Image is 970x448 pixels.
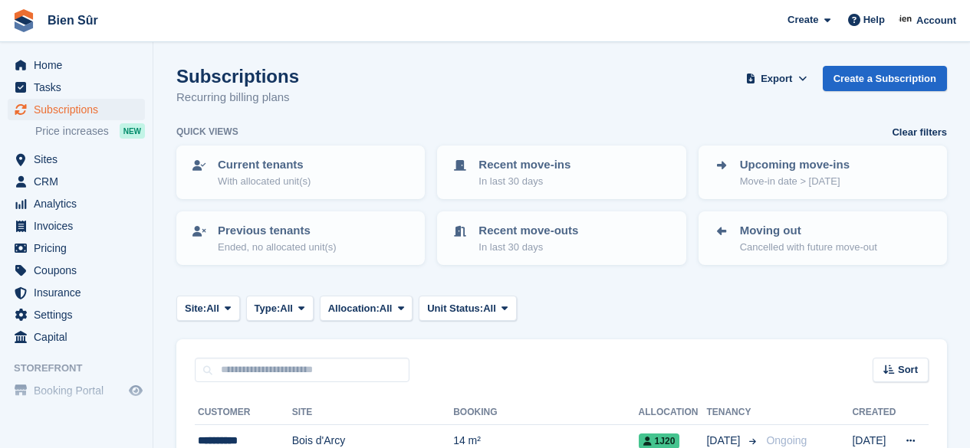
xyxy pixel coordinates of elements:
p: Recent move-outs [478,222,578,240]
p: Move-in date > [DATE] [740,174,850,189]
span: Account [916,13,956,28]
a: Clear filters [892,125,947,140]
button: Export [743,66,811,91]
th: Booking [453,401,638,425]
a: Create a Subscription [823,66,947,91]
span: Price increases [35,124,109,139]
h6: Quick views [176,125,238,139]
p: Recurring billing plans [176,89,299,106]
p: Ended, no allocated unit(s) [218,240,337,255]
span: Storefront [14,361,153,376]
span: All [380,301,393,316]
span: Home [34,54,126,76]
h1: Subscriptions [176,66,299,87]
a: menu [8,171,145,192]
p: Current tenants [218,156,311,174]
p: Moving out [740,222,877,240]
span: Help [863,12,885,28]
a: Price increases NEW [35,123,145,139]
a: menu [8,99,145,120]
a: menu [8,215,145,237]
span: Insurance [34,282,126,303]
span: Analytics [34,193,126,214]
a: Moving out Cancelled with future move-out [700,213,945,263]
th: Tenancy [706,401,760,425]
span: All [206,301,219,316]
span: Allocation: [328,301,380,316]
span: All [280,301,293,316]
span: Pricing [34,237,126,259]
a: menu [8,77,145,98]
div: NEW [120,123,145,139]
span: Unit Status: [427,301,483,316]
a: Current tenants With allocated unit(s) [178,147,423,198]
span: Sort [898,362,918,378]
span: Create [788,12,818,28]
span: Ongoing [766,434,807,446]
a: Preview store [127,381,145,400]
th: Allocation [639,401,707,425]
th: Site [292,401,453,425]
span: Capital [34,326,126,348]
img: stora-icon-8386f47178a22dfd0bd8f6a31ec36ba5ce8667c1dd55bd0f319d3a0aa187defe.svg [12,9,35,32]
p: Cancelled with future move-out [740,240,877,255]
a: Recent move-outs In last 30 days [439,213,684,263]
span: Site: [185,301,206,316]
button: Allocation: All [320,296,413,321]
a: menu [8,149,145,170]
a: menu [8,304,145,325]
a: Previous tenants Ended, no allocated unit(s) [178,213,423,263]
span: Settings [34,304,126,325]
a: menu [8,237,145,259]
a: menu [8,54,145,76]
button: Unit Status: All [419,296,516,321]
span: Type: [255,301,281,316]
a: Bien Sûr [41,8,104,33]
span: CRM [34,171,126,192]
p: In last 30 days [478,240,578,255]
a: menu [8,282,145,303]
a: menu [8,326,145,348]
p: Recent move-ins [478,156,570,174]
p: With allocated unit(s) [218,174,311,189]
span: All [483,301,496,316]
span: Invoices [34,215,126,237]
p: Upcoming move-ins [740,156,850,174]
span: Tasks [34,77,126,98]
span: Booking Portal [34,380,126,401]
th: Created [852,401,896,425]
button: Type: All [246,296,314,321]
a: Recent move-ins In last 30 days [439,147,684,198]
a: menu [8,260,145,281]
span: Coupons [34,260,126,281]
th: Customer [195,401,292,425]
span: Subscriptions [34,99,126,120]
button: Site: All [176,296,240,321]
span: Export [761,71,792,87]
span: Sites [34,149,126,170]
p: Previous tenants [218,222,337,240]
img: Asmaa Habri [899,12,914,28]
a: menu [8,193,145,214]
p: In last 30 days [478,174,570,189]
a: Upcoming move-ins Move-in date > [DATE] [700,147,945,198]
a: menu [8,380,145,401]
